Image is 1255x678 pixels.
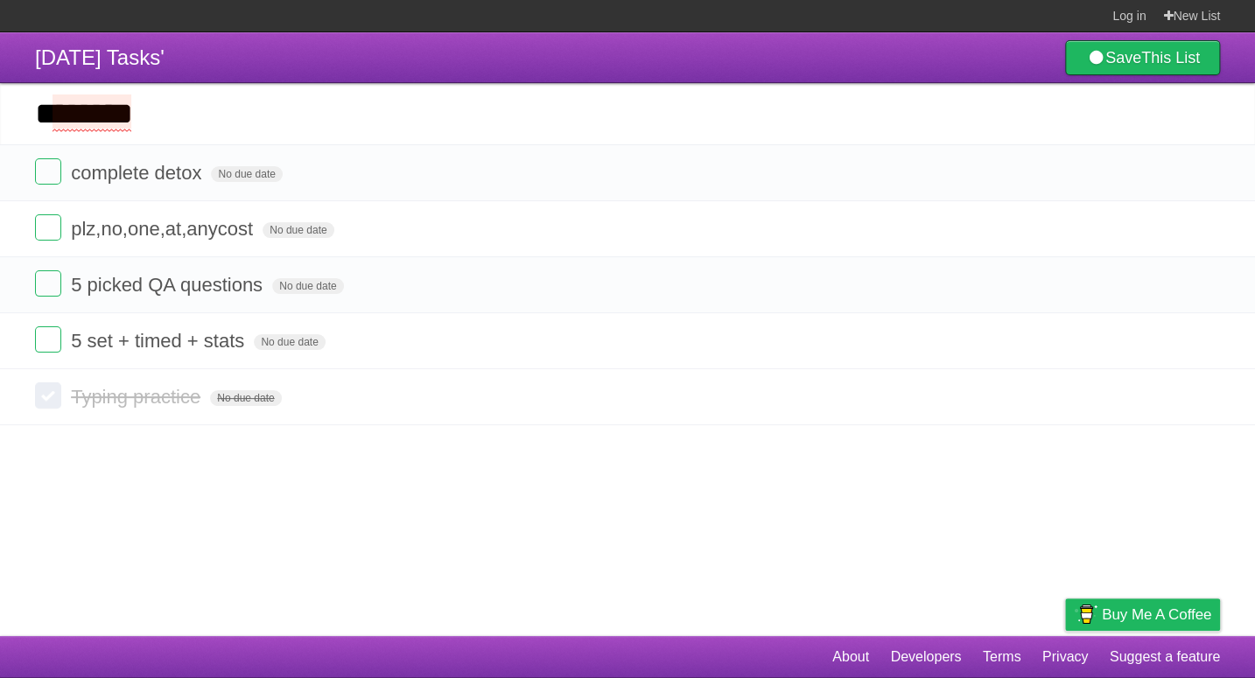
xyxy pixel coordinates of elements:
span: No due date [210,390,281,406]
a: Suggest a feature [1110,640,1220,674]
span: No due date [272,278,343,294]
span: plz,no,one,at,anycost [71,218,257,240]
a: SaveThis List [1065,40,1220,75]
a: Developers [890,640,961,674]
a: Terms [983,640,1021,674]
label: Done [35,214,61,241]
a: About [832,640,869,674]
span: 5 picked QA questions [71,274,267,296]
span: Typing practice [71,386,205,408]
span: No due date [211,166,282,182]
a: Privacy [1042,640,1088,674]
label: Done [35,382,61,409]
span: Buy me a coffee [1102,599,1211,630]
span: 5 set + timed + stats [71,330,249,352]
span: No due date [263,222,333,238]
a: Buy me a coffee [1065,598,1220,631]
b: This List [1141,49,1200,66]
label: Done [35,158,61,185]
label: Done [35,326,61,353]
img: Buy me a coffee [1074,599,1097,629]
label: Done [35,270,61,297]
span: No due date [254,334,325,350]
span: complete detox [71,162,206,184]
span: [DATE] Tasks' [35,45,165,69]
